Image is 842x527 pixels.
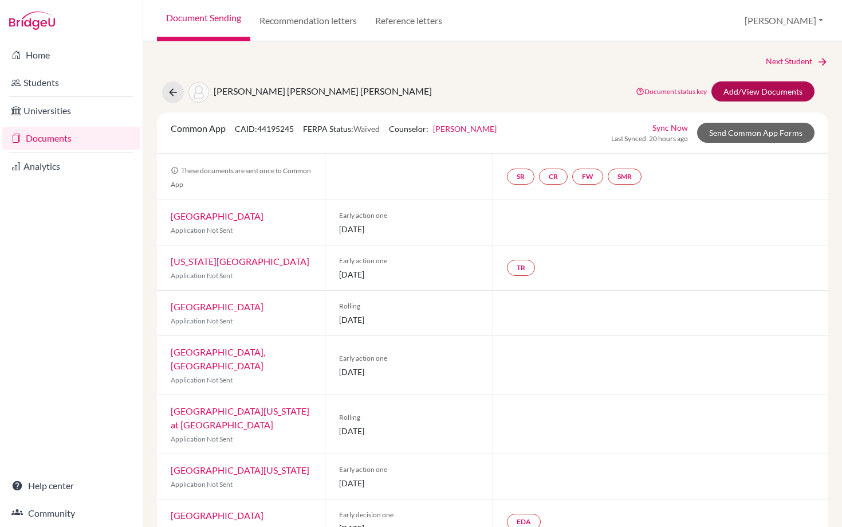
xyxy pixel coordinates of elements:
a: Sync Now [652,122,688,134]
span: [DATE] [339,314,479,326]
span: [DATE] [339,268,479,280]
a: FW [572,169,603,185]
span: Waived [353,124,380,134]
a: Students [2,71,140,94]
a: [GEOGRAPHIC_DATA], [GEOGRAPHIC_DATA] [171,346,265,371]
a: Add/View Documents [711,81,815,102]
a: SMR [608,169,642,185]
a: Help center [2,474,140,497]
a: [GEOGRAPHIC_DATA] [171,210,263,221]
a: Universities [2,99,140,122]
a: [GEOGRAPHIC_DATA][US_STATE] at [GEOGRAPHIC_DATA] [171,405,309,430]
span: Last Synced: 20 hours ago [611,134,688,144]
span: [PERSON_NAME] [PERSON_NAME] [PERSON_NAME] [214,85,432,96]
span: Counselor: [389,124,497,134]
a: [PERSON_NAME] [433,124,497,134]
span: These documents are sent once to Common App [171,166,311,189]
img: Bridge-U [9,11,55,30]
span: Application Not Sent [171,226,233,235]
span: Early action one [339,256,479,266]
span: Common App [171,123,226,134]
span: Application Not Sent [171,435,233,443]
a: Next Student [766,55,828,68]
span: [DATE] [339,366,479,378]
span: FERPA Status: [303,124,380,134]
span: Early action one [339,353,479,364]
a: CR [539,169,568,185]
a: Documents [2,127,140,150]
span: Application Not Sent [171,376,233,384]
button: [PERSON_NAME] [739,10,828,32]
a: [GEOGRAPHIC_DATA] [171,301,263,312]
span: [DATE] [339,477,479,489]
span: Early decision one [339,510,479,520]
span: Early action one [339,210,479,221]
a: Home [2,44,140,67]
span: [DATE] [339,425,479,437]
a: [GEOGRAPHIC_DATA] [171,510,263,521]
span: [DATE] [339,223,479,235]
span: Early action one [339,464,479,475]
span: CAID: 44195245 [235,124,294,134]
span: Rolling [339,412,479,423]
a: [US_STATE][GEOGRAPHIC_DATA] [171,256,309,267]
a: TR [507,260,535,276]
a: Document status key [636,87,707,96]
a: Community [2,502,140,525]
span: Rolling [339,301,479,311]
a: SR [507,169,534,185]
span: Application Not Sent [171,271,233,280]
a: [GEOGRAPHIC_DATA][US_STATE] [171,464,309,475]
a: Analytics [2,155,140,178]
a: Send Common App Forms [697,123,815,143]
span: Application Not Sent [171,480,233,489]
span: Application Not Sent [171,317,233,325]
